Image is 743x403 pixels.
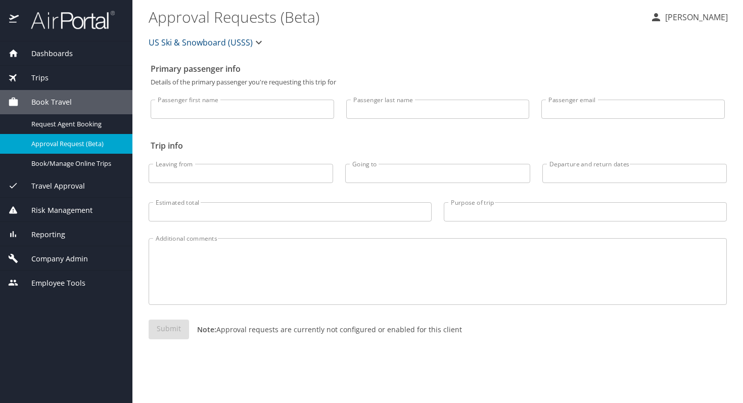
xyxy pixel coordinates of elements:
[19,72,49,83] span: Trips
[31,139,120,149] span: Approval Request (Beta)
[19,205,92,216] span: Risk Management
[19,229,65,240] span: Reporting
[149,1,642,32] h1: Approval Requests (Beta)
[145,32,269,53] button: US Ski & Snowboard (USSS)
[151,61,725,77] h2: Primary passenger info
[151,79,725,85] p: Details of the primary passenger you're requesting this trip for
[19,181,85,192] span: Travel Approval
[19,48,73,59] span: Dashboards
[9,10,20,30] img: icon-airportal.png
[20,10,115,30] img: airportal-logo.png
[149,35,253,50] span: US Ski & Snowboard (USSS)
[19,253,88,264] span: Company Admin
[189,324,462,335] p: Approval requests are currently not configured or enabled for this client
[19,278,85,289] span: Employee Tools
[31,159,120,168] span: Book/Manage Online Trips
[646,8,732,26] button: [PERSON_NAME]
[31,119,120,129] span: Request Agent Booking
[662,11,728,23] p: [PERSON_NAME]
[151,138,725,154] h2: Trip info
[19,97,72,108] span: Book Travel
[197,325,216,334] strong: Note:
